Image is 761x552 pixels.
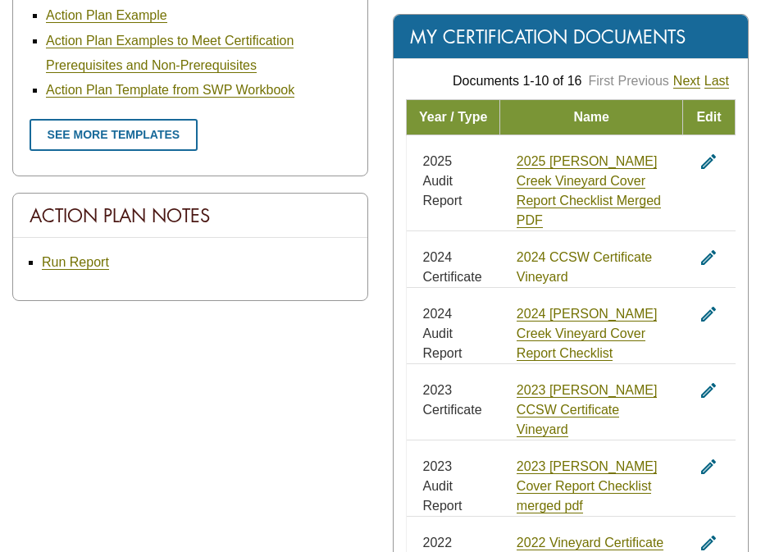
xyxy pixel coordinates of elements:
a: Next [673,74,700,89]
a: See more templates [30,119,198,151]
a: Action Plan Example [46,8,167,23]
td: Name [500,99,683,135]
i: edit [699,304,718,324]
span: 2023 Certificate [423,383,482,417]
span: 2025 Audit Report [423,154,463,208]
a: Last [704,74,729,89]
a: 2024 CCSW Certificate Vineyard [517,250,652,285]
a: 2024 [PERSON_NAME] Creek Vineyard Cover Report Checklist [517,307,658,361]
div: My Certification Documents [394,15,748,59]
td: Year / Type [407,99,500,135]
a: edit [699,383,718,397]
i: edit [699,248,718,267]
i: edit [699,381,718,400]
a: Run Report [42,255,109,270]
a: edit [699,307,718,321]
a: Action Plan Examples to Meet Certification Prerequisites and Non-Prerequisites [46,34,294,73]
a: edit [699,154,718,168]
td: Edit [682,99,735,135]
a: 2023 [PERSON_NAME] CCSW Certificate Vineyard [517,383,658,437]
a: Action Plan Template from SWP Workbook [46,83,294,98]
a: First [588,74,613,88]
i: edit [699,152,718,171]
div: Action Plan Notes [13,194,367,238]
i: edit [699,457,718,477]
a: 2025 [PERSON_NAME] Creek Vineyard Cover Report Checklist Merged PDF [517,154,661,228]
span: 2024 Certificate [423,250,482,284]
a: 2023 [PERSON_NAME] Cover Report Checklist merged pdf [517,459,658,513]
a: edit [699,250,718,264]
a: edit [699,536,718,550]
span: 2024 Audit Report [423,307,463,360]
a: Previous [618,74,669,88]
span: Documents 1-10 of 16 [453,74,581,88]
span: 2023 Audit Report [423,459,463,513]
a: edit [699,459,718,473]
